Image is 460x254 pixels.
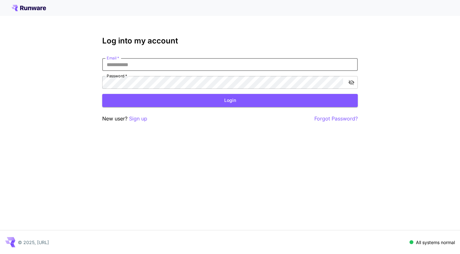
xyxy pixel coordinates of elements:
[107,55,119,61] label: Email
[346,77,357,88] button: toggle password visibility
[107,73,127,79] label: Password
[18,239,49,246] p: © 2025, [URL]
[102,115,147,123] p: New user?
[314,115,358,123] button: Forgot Password?
[102,94,358,107] button: Login
[129,115,147,123] button: Sign up
[416,239,455,246] p: All systems normal
[102,36,358,45] h3: Log into my account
